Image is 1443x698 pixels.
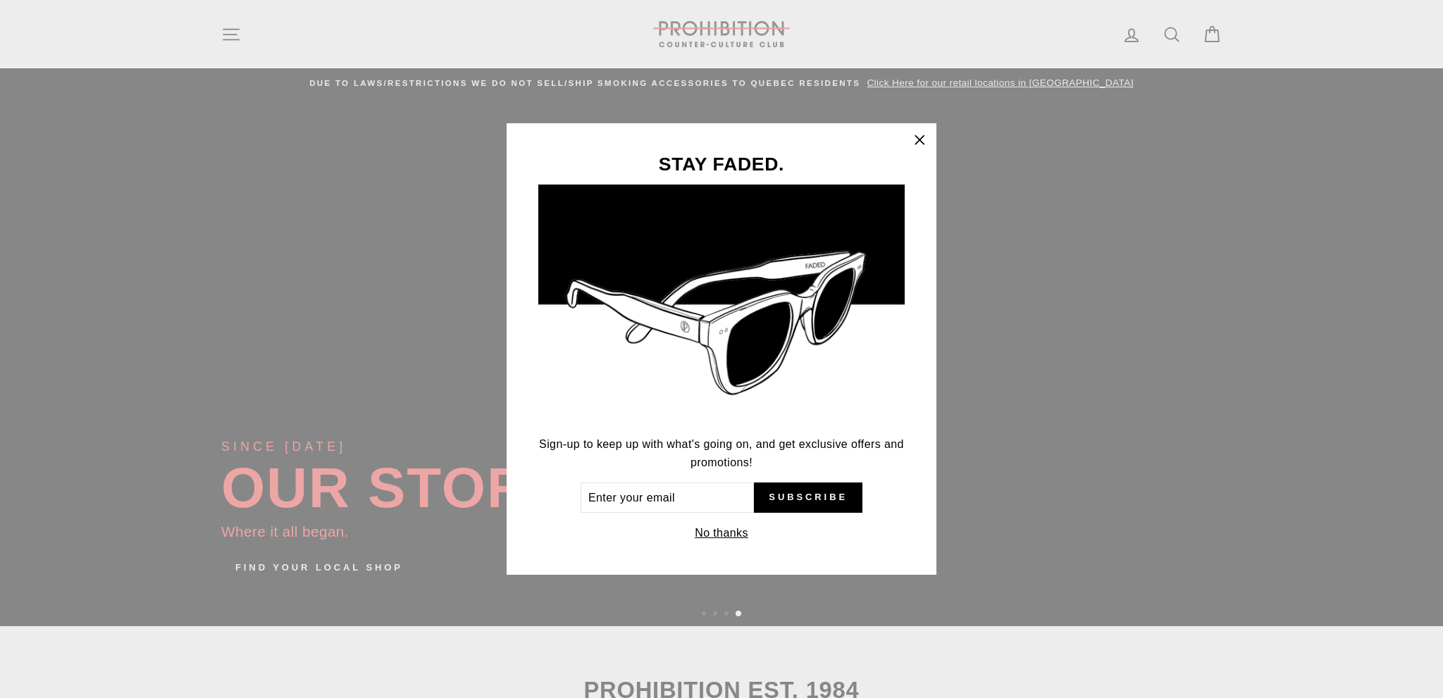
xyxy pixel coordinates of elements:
h3: STAY FADED. [538,155,905,174]
button: No thanks [690,523,753,543]
p: Sign-up to keep up with what's going on, and get exclusive offers and promotions! [538,435,905,471]
button: Subscribe [754,482,862,513]
span: Subscribe [769,491,848,504]
input: Enter your email [581,482,754,513]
